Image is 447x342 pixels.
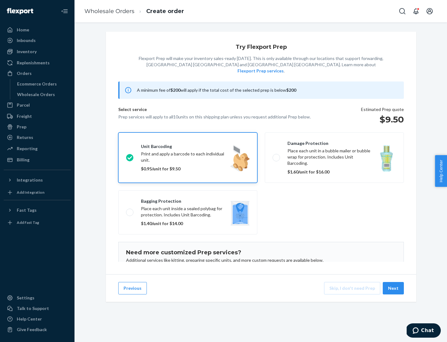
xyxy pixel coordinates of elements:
a: Orders [4,68,71,78]
button: Previous [118,282,147,294]
div: Add Integration [17,190,44,195]
div: Freight [17,113,32,119]
span: A minimum fee of will apply if the total cost of the selected prep is below [137,87,296,93]
h1: $9.50 [361,114,404,125]
a: Ecommerce Orders [14,79,71,89]
p: Additional services like kitting, preparing specific units, and more custom requests are availabl... [126,257,396,263]
h1: Try Flexport Prep [236,44,287,50]
div: Replenishments [17,60,50,66]
a: Settings [4,293,71,303]
div: Prep [17,124,26,130]
a: Parcel [4,100,71,110]
div: Inbounds [17,37,36,44]
button: Open account menu [423,5,436,17]
button: Talk to Support [4,303,71,313]
div: Add Fast Tag [17,220,39,225]
a: Create order [146,8,184,15]
img: Flexport logo [7,8,33,14]
button: Flexport Prep services [237,68,284,74]
a: Inbounds [4,35,71,45]
div: Ecommerce Orders [17,81,57,87]
a: Inventory [4,47,71,57]
a: Replenishments [4,58,71,68]
b: $200 [170,87,180,93]
button: Fast Tags [4,205,71,215]
h1: Need more customized Prep services? [126,250,396,256]
a: Wholesale Orders [14,90,71,99]
b: $200 [286,87,296,93]
div: Inventory [17,49,37,55]
button: Next [383,282,404,294]
div: Talk to Support [17,305,49,312]
a: Prep [4,122,71,132]
div: Parcel [17,102,30,108]
button: Help Center [435,155,447,187]
div: Returns [17,134,33,141]
a: Freight [4,111,71,121]
div: Settings [17,295,34,301]
button: Give Feedback [4,325,71,335]
button: Close Navigation [58,5,71,17]
p: Estimated Prep quote [361,106,404,113]
div: Give Feedback [17,326,47,333]
p: Prep services will apply to all 10 units on this shipping plan unless you request additional Prep... [118,114,311,120]
button: Integrations [4,175,71,185]
div: Help Center [17,316,42,322]
div: Billing [17,157,29,163]
a: Reporting [4,144,71,154]
button: Open notifications [410,5,422,17]
iframe: Opens a widget where you can chat to one of our agents [407,323,441,339]
p: Flexport Prep will make your inventory sales-ready [DATE]. This is only available through our loc... [139,55,383,74]
a: Help Center [4,314,71,324]
div: Reporting [17,146,38,152]
a: Add Integration [4,187,71,197]
a: Home [4,25,71,35]
div: Fast Tags [17,207,37,213]
button: Skip, I don't need Prep [324,282,380,294]
div: Integrations [17,177,43,183]
a: Returns [4,132,71,142]
div: Wholesale Orders [17,91,55,98]
div: Orders [17,70,32,76]
a: Billing [4,155,71,165]
p: Select service [118,106,311,114]
button: Open Search Box [396,5,409,17]
a: Add Fast Tag [4,218,71,228]
a: Wholesale Orders [84,8,134,15]
div: Home [17,27,29,33]
ol: breadcrumbs [79,2,189,21]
